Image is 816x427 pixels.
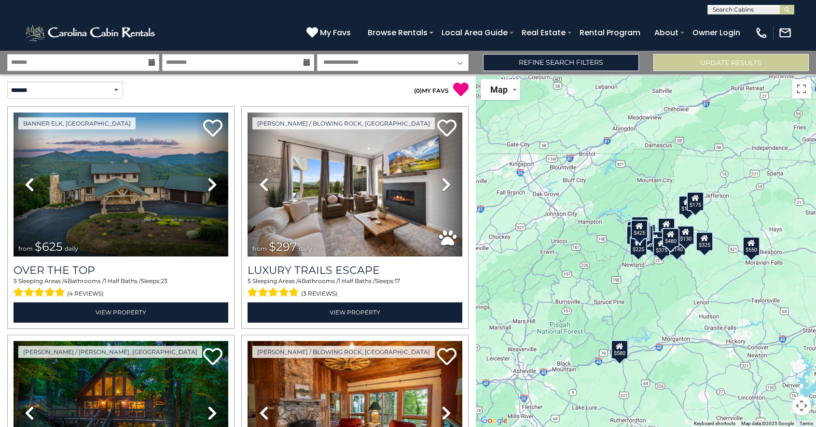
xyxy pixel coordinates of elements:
img: Google [478,414,510,427]
a: Add to favorites [437,118,456,139]
div: $125 [631,216,648,236]
span: (4 reviews) [67,287,104,300]
button: Toggle fullscreen view [792,79,811,99]
img: phone-regular-white.png [755,26,768,40]
span: 5 [14,277,17,285]
span: My Favs [320,27,351,39]
span: 1 Half Baths / [104,277,141,285]
a: (0)MY FAVS [414,87,449,94]
a: Real Estate [517,24,570,41]
a: View Property [14,302,228,322]
div: $535 [632,221,649,241]
div: $230 [646,231,664,251]
span: $625 [35,240,63,254]
div: $175 [678,196,696,215]
div: $480 [662,228,679,247]
button: Keyboard shortcuts [694,420,735,427]
a: My Favs [306,27,353,39]
a: Add to favorites [203,118,222,139]
div: $175 [687,192,704,211]
a: Rental Program [575,24,645,41]
span: from [18,245,33,252]
div: $550 [743,237,760,256]
img: thumbnail_168695581.jpeg [248,113,462,256]
span: daily [299,245,312,252]
a: Browse Rentals [363,24,432,41]
a: Luxury Trails Escape [248,264,462,277]
span: from [252,245,267,252]
a: [PERSON_NAME] / Blowing Rock, [GEOGRAPHIC_DATA] [252,117,435,129]
span: Map [490,85,508,95]
a: [PERSON_NAME] / Blowing Rock, [GEOGRAPHIC_DATA] [252,346,435,358]
img: thumbnail_167153549.jpeg [14,113,228,256]
img: White-1-2.png [24,23,158,43]
a: Over The Top [14,264,228,277]
span: 5 [248,277,251,285]
div: $215 [636,225,653,244]
span: 17 [395,277,400,285]
span: Map data ©2025 Google [741,421,794,426]
span: 1 Half Baths / [338,277,375,285]
div: $165 [633,222,650,241]
a: Banner Elk, [GEOGRAPHIC_DATA] [18,117,136,129]
div: $297 [696,232,713,251]
button: Change map style [481,79,520,100]
a: Refine Search Filters [483,54,638,71]
div: $375 [653,237,670,256]
span: 23 [161,277,167,285]
a: [PERSON_NAME] / [PERSON_NAME], [GEOGRAPHIC_DATA] [18,346,202,358]
div: $130 [677,226,694,245]
div: $580 [611,340,628,359]
button: Update Results [653,54,809,71]
button: Map camera controls [792,396,811,415]
a: Add to favorites [437,347,456,368]
span: $297 [269,240,297,254]
a: Owner Login [688,24,745,41]
div: $349 [657,218,675,237]
a: About [650,24,683,41]
a: Add to favorites [203,347,222,368]
div: Sleeping Areas / Bathrooms / Sleeps: [14,277,228,300]
div: $425 [630,220,648,239]
span: (3 reviews) [301,287,337,300]
div: Sleeping Areas / Bathrooms / Sleeps: [248,277,462,300]
a: Open this area in Google Maps (opens a new window) [478,414,510,427]
span: 0 [416,87,420,94]
a: View Property [248,302,462,322]
div: $325 [696,232,713,251]
a: Local Area Guide [437,24,512,41]
div: $230 [626,226,644,245]
span: ( ) [414,87,422,94]
a: Terms (opens in new tab) [800,421,813,426]
div: $140 [668,236,685,256]
span: 4 [64,277,68,285]
div: $225 [630,236,647,256]
img: mail-regular-white.png [778,26,792,40]
span: daily [65,245,78,252]
span: 4 [298,277,302,285]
